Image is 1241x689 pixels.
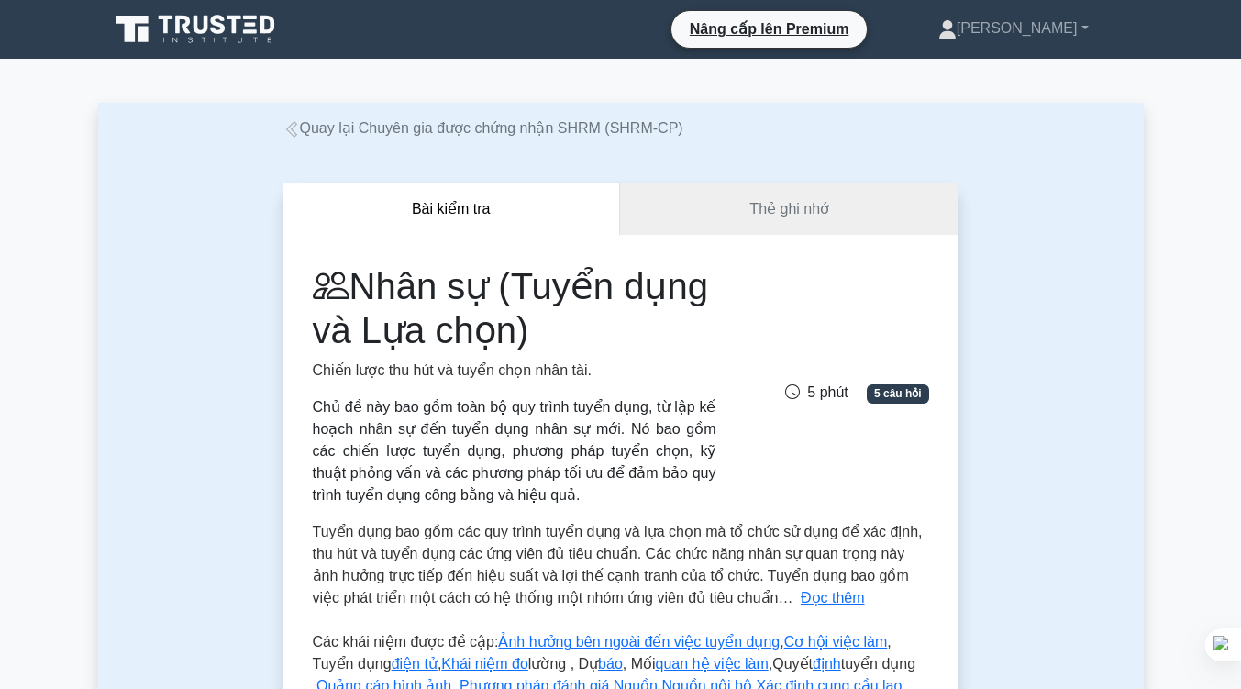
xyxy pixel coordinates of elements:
[749,201,829,217] font: Thẻ ghi nhớ
[313,399,716,503] font: Chủ đề này bao gồm toàn bộ quy trình tuyển dụng, từ lập kế hoạch nhân sự đến tuyển dụng nhân sự m...
[313,266,708,350] font: Nhân sự (Tuyển dụng và Lựa chọn)
[784,634,888,650] a: Cơ hội việc làm
[313,634,499,650] font: Các khái niệm được đề cập:
[957,20,1078,36] font: [PERSON_NAME]
[894,10,1133,47] a: [PERSON_NAME]
[807,384,848,400] font: 5 phút
[528,656,598,672] font: lường , Dự
[441,656,528,672] a: Khái niệm đo
[313,524,923,606] font: Tuyển dụng bao gồm các quy trình tuyển dụng và lựa chọn mà tổ chức sử dụng để xác định, thu hút v...
[300,120,683,136] font: Quay lại Chuyên gia được chứng nhận SHRM (SHRM-CP)
[801,590,865,606] font: Đọc thêm
[769,656,772,672] font: ,
[498,634,780,650] a: Ảnh hưởng bên ngoài đến việc tuyển dụng
[598,656,623,672] a: báo
[438,656,441,672] font: ,
[313,362,592,378] font: Chiến lược thu hút và tuyển chọn nhân tài.
[772,656,813,672] font: Quyết
[780,634,783,650] font: ,
[623,656,656,672] font: , Mối
[874,387,922,400] font: 5 câu hỏi
[283,120,683,136] a: Quay lại Chuyên gia được chứng nhận SHRM (SHRM-CP)
[656,656,769,672] a: quan hệ việc làm
[690,21,849,37] font: Nâng cấp lên Premium
[392,656,438,672] a: điện tử
[679,17,860,40] a: Nâng cấp lên Premium
[813,656,841,672] a: định
[801,587,865,609] button: Đọc thêm
[412,201,491,217] font: Bài kiểm tra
